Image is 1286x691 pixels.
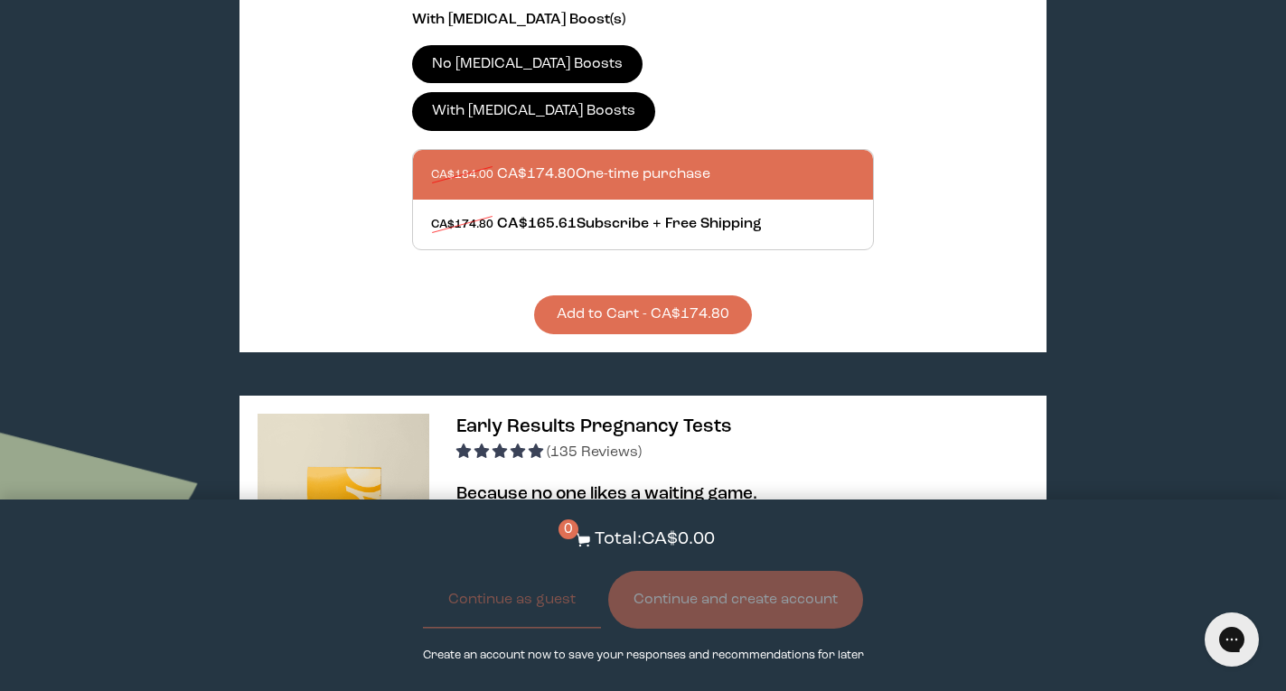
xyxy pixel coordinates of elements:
strong: Because no one likes a waiting game. [456,485,757,503]
span: Early Results Pregnancy Tests [456,417,732,436]
button: Continue and create account [608,571,863,629]
label: No [MEDICAL_DATA] Boosts [412,45,643,83]
span: (135 Reviews) [547,445,642,460]
p: With [MEDICAL_DATA] Boost(s) [412,10,875,31]
img: thumbnail image [258,414,429,585]
iframe: Gorgias live chat messenger [1196,606,1268,673]
span: 0 [559,519,578,539]
button: Add to Cart - CA$174.80 [534,295,752,334]
span: 4.99 stars [456,445,547,460]
p: Create an account now to save your responses and recommendations for later [423,647,864,664]
label: With [MEDICAL_DATA] Boosts [412,92,656,130]
button: Continue as guest [423,571,601,629]
p: Total: CA$0.00 [595,527,715,553]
